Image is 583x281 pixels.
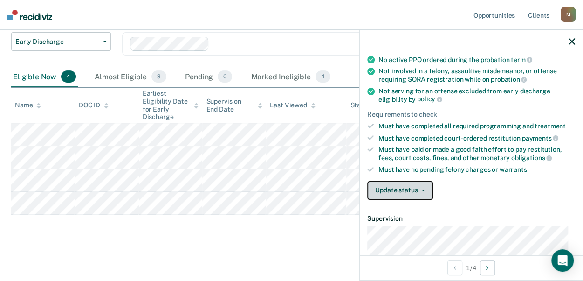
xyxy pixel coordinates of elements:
span: 3 [151,70,166,83]
div: Requirements to check [367,111,575,119]
span: 4 [61,70,76,83]
img: Recidiviz [7,10,52,20]
span: term [511,56,532,63]
div: 1 / 4 [360,255,583,280]
span: Early Discharge [15,38,99,46]
div: DOC ID [79,101,109,109]
button: Previous Opportunity [447,260,462,275]
div: Almost Eligible [93,67,168,87]
div: Marked Ineligible [249,67,332,87]
button: Update status [367,181,433,200]
div: Pending [183,67,234,87]
div: M [561,7,576,22]
span: 4 [316,70,330,83]
span: obligations [511,154,552,162]
dt: Supervision [367,215,575,223]
div: Earliest Eligibility Date for Early Discharge [143,90,199,121]
span: warrants [500,166,527,173]
div: Must have completed court-ordered restitution [378,134,575,142]
div: Must have completed all required programming and [378,122,575,130]
div: Not involved in a felony, assaultive misdemeanor, or offense requiring SORA registration while on [378,67,575,83]
div: No active PPO ordered during the probation [378,56,575,64]
div: Eligible Now [11,67,78,87]
span: probation [491,76,527,83]
span: treatment [535,122,566,130]
button: Next Opportunity [480,260,495,275]
div: Name [15,101,41,109]
div: Supervision End Date [206,98,262,113]
div: Must have no pending felony charges or [378,166,575,174]
div: Must have paid or made a good faith effort to pay restitution, fees, court costs, fines, and othe... [378,146,575,162]
div: Last Viewed [270,101,315,109]
span: payments [522,134,559,142]
div: Not serving for an offense excluded from early discharge eligibility by [378,87,575,103]
div: Status [350,101,370,109]
span: policy [417,95,442,103]
span: 0 [218,70,232,83]
div: Open Intercom Messenger [551,249,574,272]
